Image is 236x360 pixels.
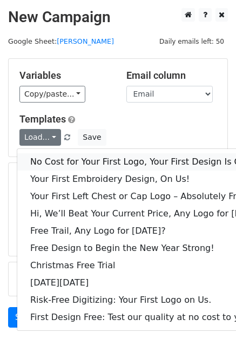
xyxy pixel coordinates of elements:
[126,70,217,81] h5: Email column
[19,70,110,81] h5: Variables
[8,37,114,45] small: Google Sheet:
[19,113,66,125] a: Templates
[156,36,228,47] span: Daily emails left: 50
[19,86,85,103] a: Copy/paste...
[78,129,106,146] button: Save
[8,307,44,328] a: Send
[156,37,228,45] a: Daily emails left: 50
[57,37,114,45] a: [PERSON_NAME]
[19,129,61,146] a: Load...
[8,8,228,26] h2: New Campaign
